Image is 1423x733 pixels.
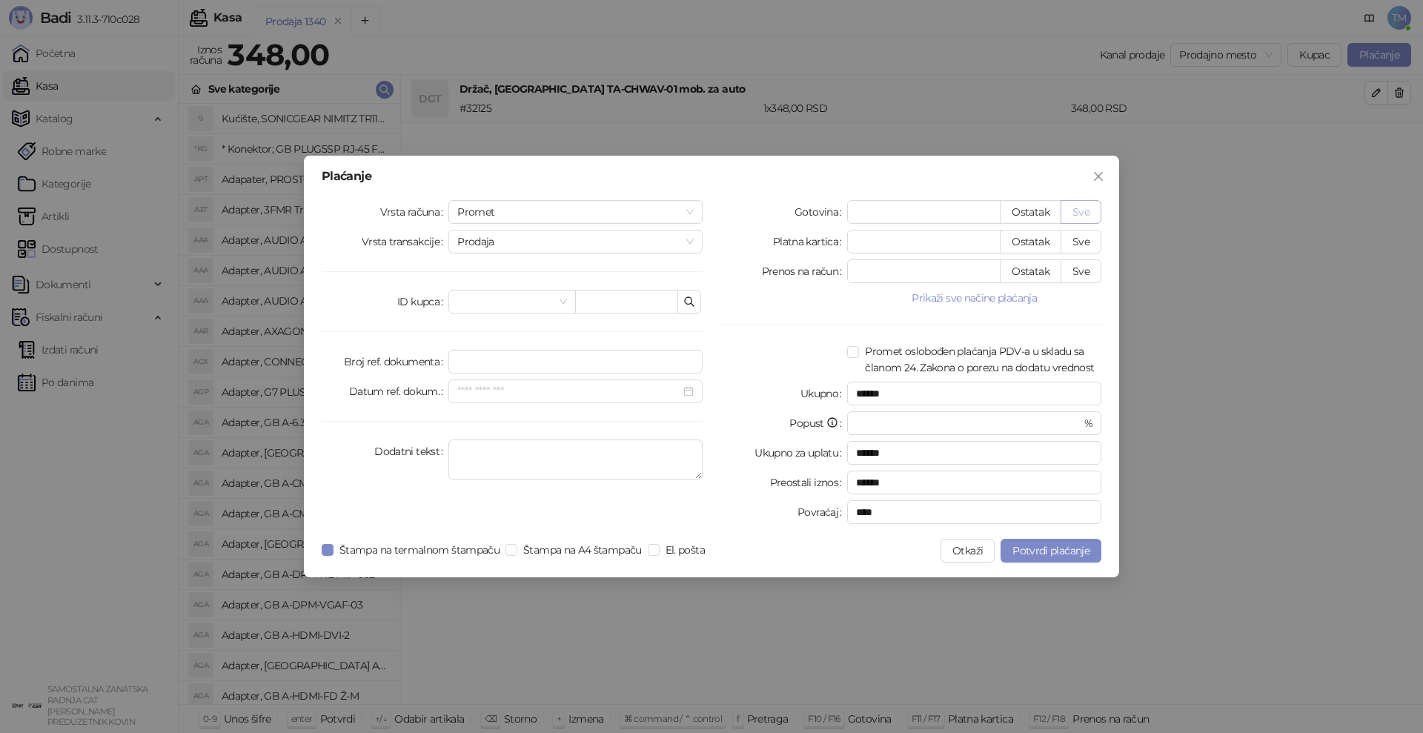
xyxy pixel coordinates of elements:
[1092,170,1104,182] span: close
[344,350,448,374] label: Broj ref. dokumenta
[1061,230,1101,253] button: Sve
[374,440,448,463] label: Dodatni tekst
[1000,200,1061,224] button: Ostatak
[1012,544,1089,557] span: Potvrdi plaćanje
[448,350,703,374] input: Broj ref. dokumenta
[1061,259,1101,283] button: Sve
[762,259,848,283] label: Prenos na račun
[789,411,847,435] label: Popust
[1000,230,1061,253] button: Ostatak
[660,542,711,558] span: El. pošta
[334,542,505,558] span: Štampa na termalnom štampaču
[754,441,847,465] label: Ukupno za uplatu
[1061,200,1101,224] button: Sve
[1000,259,1061,283] button: Ostatak
[859,343,1101,376] span: Promet oslobođen plaćanja PDV-a u skladu sa članom 24. Zakona o porezu na dodatu vrednost
[362,230,449,253] label: Vrsta transakcije
[457,230,694,253] span: Prodaja
[349,379,449,403] label: Datum ref. dokum.
[322,170,1101,182] div: Plaćanje
[797,500,847,524] label: Povraćaj
[847,289,1101,307] button: Prikaži sve načine plaćanja
[1087,165,1110,188] button: Close
[941,539,995,563] button: Otkaži
[1001,539,1101,563] button: Potvrdi plaćanje
[795,200,847,224] label: Gotovina
[448,440,703,480] textarea: Dodatni tekst
[397,290,448,314] label: ID kupca
[1087,170,1110,182] span: Zatvori
[800,382,848,405] label: Ukupno
[457,201,694,223] span: Promet
[517,542,648,558] span: Štampa na A4 štampaču
[457,383,680,399] input: Datum ref. dokum.
[773,230,847,253] label: Platna kartica
[380,200,449,224] label: Vrsta računa
[770,471,848,494] label: Preostali iznos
